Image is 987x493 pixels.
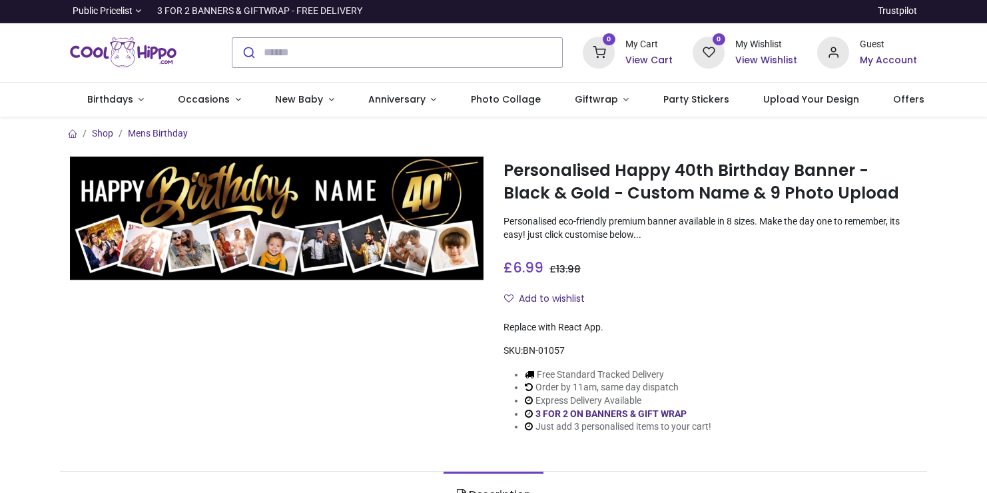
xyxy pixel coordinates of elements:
span: Occasions [178,93,230,106]
li: Just add 3 personalised items to your cart! [525,420,711,434]
span: New Baby [275,93,323,106]
span: £ [549,262,581,276]
button: Add to wishlistAdd to wishlist [503,288,596,310]
a: View Wishlist [735,54,797,67]
span: Birthdays [87,93,133,106]
a: My Account [860,54,917,67]
a: Logo of Cool Hippo [70,34,176,71]
span: Public Pricelist [73,5,133,18]
a: Birthdays [70,83,161,117]
div: My Cart [625,38,673,51]
div: Replace with React App. [503,321,917,334]
img: Cool Hippo [70,34,176,71]
span: Giftwrap [575,93,618,106]
li: Express Delivery Available [525,394,711,408]
a: Shop [92,128,113,139]
a: New Baby [258,83,352,117]
span: 6.99 [513,258,543,277]
a: 3 FOR 2 ON BANNERS & GIFT WRAP [535,408,687,419]
li: Free Standard Tracked Delivery [525,368,711,382]
span: Photo Collage [471,93,541,106]
a: View Cart [625,54,673,67]
a: 0 [583,46,615,57]
a: Mens Birthday [128,128,188,139]
div: 3 FOR 2 BANNERS & GIFTWRAP - FREE DELIVERY [157,5,362,18]
span: Party Stickers [663,93,729,106]
a: Public Pricelist [70,5,141,18]
span: Offers [893,93,924,106]
button: Submit [232,38,264,67]
div: My Wishlist [735,38,797,51]
a: 0 [693,46,725,57]
h1: Personalised Happy 40th Birthday Banner - Black & Gold - Custom Name & 9 Photo Upload [503,159,917,205]
div: Guest [860,38,917,51]
span: 13.98 [556,262,581,276]
sup: 0 [713,33,725,46]
a: Anniversary [351,83,454,117]
i: Add to wishlist [504,294,513,303]
li: Order by 11am, same day dispatch [525,381,711,394]
img: Personalised Happy 40th Birthday Banner - Black & Gold - Custom Name & 9 Photo Upload [70,157,484,280]
a: Giftwrap [557,83,646,117]
a: Trustpilot [878,5,917,18]
span: £ [503,258,543,277]
a: Occasions [161,83,258,117]
sup: 0 [603,33,615,46]
div: SKU: [503,344,917,358]
span: Upload Your Design [763,93,859,106]
span: Anniversary [368,93,426,106]
span: BN-01057 [523,345,565,356]
p: Personalised eco-friendly premium banner available in 8 sizes. Make the day one to remember, its ... [503,215,917,241]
